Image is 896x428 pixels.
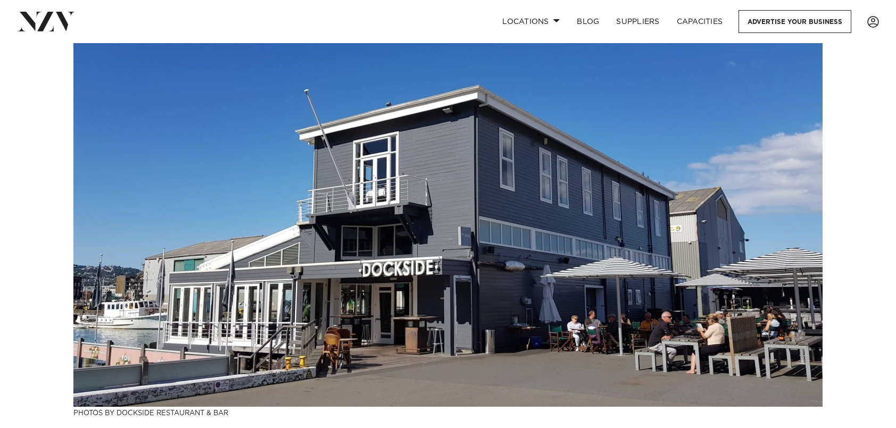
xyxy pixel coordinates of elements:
[739,10,851,33] a: Advertise your business
[568,10,608,33] a: BLOG
[494,10,568,33] a: Locations
[73,43,823,407] img: 9 Best Wellington Restaurant Venues
[17,12,75,31] img: nzv-logo.png
[608,10,668,33] a: SUPPLIERS
[668,10,732,33] a: Capacities
[73,407,823,418] h3: Photos by Dockside Restaurant & Bar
